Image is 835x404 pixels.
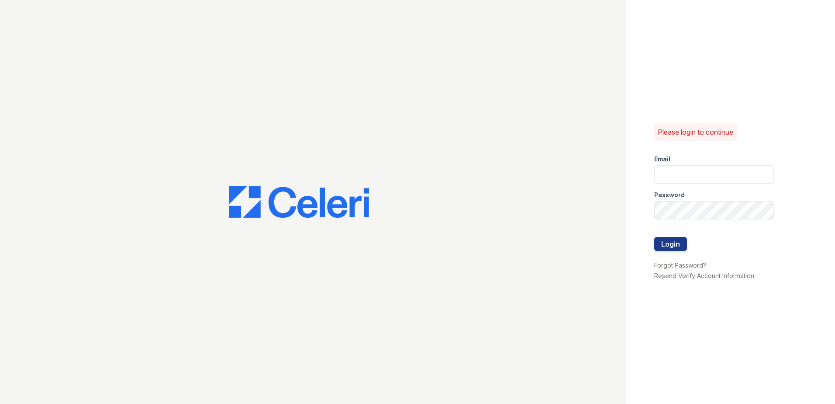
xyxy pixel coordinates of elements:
label: Email [654,155,670,164]
a: Resend Verify Account Information [654,272,754,279]
button: Login [654,237,687,251]
img: CE_Logo_Blue-a8612792a0a2168367f1c8372b55b34899dd931a85d93a1a3d3e32e68fde9ad4.png [229,186,369,218]
p: Please login to continue [658,127,733,137]
a: Forgot Password? [654,261,706,269]
label: Password [654,191,685,199]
